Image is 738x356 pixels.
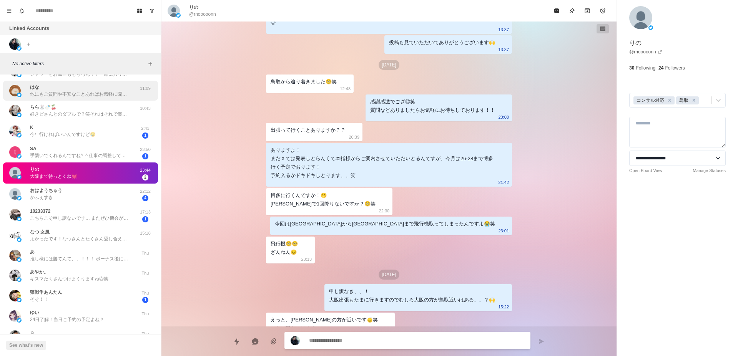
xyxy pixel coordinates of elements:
p: こちらこそ申し訳ないです… またぜひ機会があればお願いします！ [30,215,130,222]
p: Following [636,65,655,71]
p: 22:30 [379,207,390,215]
img: picture [17,133,22,137]
p: 20:00 [498,113,509,121]
span: 1 [142,297,148,303]
img: picture [17,73,22,77]
p: 23:50 [136,146,155,153]
div: 感謝感激でござ◎笑 質問などありましたらお気軽にお待ちしております！！ [370,98,495,114]
span: 1 [142,216,148,222]
p: 15:18 [136,230,155,237]
div: 鳥取 [677,96,690,104]
p: SA [30,145,37,152]
p: [DATE] [379,270,399,280]
img: picture [9,290,21,301]
img: picture [9,270,21,281]
p: 13:37 [498,45,509,54]
p: Followers [665,65,685,71]
div: 申し訳なき、、！ 大阪出張もたまに行きますのでむしろ大阪の方が鳥取近いはある、、？🙌 [329,287,495,304]
button: Add reminder [595,3,610,18]
p: Thu [136,250,155,257]
img: picture [9,209,21,220]
div: ありますよ！ まだＸでは発表しとらんくて本指様からご案内させていただいとるんですが、今月は26-28まで博多行く予定でおります！ 予約入るかドキドキしとります、、笑 [271,146,495,180]
img: picture [17,277,22,282]
img: picture [9,188,21,200]
p: 10233372 [30,208,50,215]
p: 24日了解！当日ご予約の予定よね？ [30,316,104,323]
img: picture [17,154,22,159]
p: 他にもご質問や不安なことあればお気軽に聞いてください！！◎ [30,91,130,98]
p: よかったです！なつさんとたくさん愛し合えたら嬉しいです◎ シフトはお店のHPにはあげとりますが、いつ頃が良いとか待ち合わせ場所の希望とかありましたらお気軽にDMで教えてください！🙌 [30,235,130,242]
img: picture [17,298,22,302]
div: Remove コンサル対応 [665,96,674,104]
button: Archive [580,3,595,18]
img: picture [17,237,22,242]
p: No active filters [12,60,146,67]
p: ゆい [30,309,39,316]
p: 今年行ければいいんですけど😢 [30,131,96,138]
p: Thu [136,270,155,277]
img: picture [9,230,21,241]
p: はな [30,84,39,91]
img: picture [9,146,21,158]
a: @rnooooonn [629,48,662,55]
img: picture [9,310,21,322]
div: 今回は[GEOGRAPHIC_DATA]から[GEOGRAPHIC_DATA]まで飛行機取ってしまったんですよ😭笑 [275,220,495,228]
p: 11:09 [136,85,155,92]
img: picture [9,167,21,179]
div: 出張って行くことありますか？？ [271,126,346,134]
p: 22:12 [136,188,155,195]
p: 大阪まで待っとくね💓 [30,173,77,180]
p: 推し様には勝てんて、、！！！ ボーナス後にお会いできるん楽しみにしとります😭笑 [30,255,130,262]
button: Board View [133,5,146,17]
p: 2:43 [136,125,155,132]
p: @rnooooonn [189,11,216,18]
p: Linked Accounts [9,25,49,32]
p: キスマたくさんつけまくりますね◎笑 [30,275,108,282]
span: 1 [142,132,148,139]
p: 17:13 [136,209,155,215]
p: ︎︎︎︎おはようちゅう [30,187,62,194]
p: そそ！！ [30,296,48,303]
p: らら🐰🍼🍒 [30,104,57,111]
p: あ [30,248,35,255]
p: 猫戦争あんたん [30,289,62,296]
img: picture [176,13,181,18]
img: picture [9,330,21,342]
p: 23:44 [136,167,155,174]
img: picture [291,336,300,345]
p: りの [30,166,39,173]
p: 23:13 [301,255,312,263]
a: Open Board View [629,167,662,174]
img: picture [17,93,22,97]
p: シャワーもお風呂ももちろん！！一緒に入りましょう！！ [30,71,130,78]
img: picture [9,38,21,50]
p: 10:43 [136,105,155,112]
img: picture [17,318,22,323]
img: picture [168,5,180,17]
p: りの [629,38,642,48]
img: picture [629,6,652,29]
img: picture [17,175,22,179]
div: 鳥取から辿り着きました🥺笑 [271,78,337,86]
button: Pin [564,3,580,18]
button: Menu [3,5,15,17]
p: かふぇすき [30,194,53,201]
p: 21:42 [498,178,509,187]
p: Thu [136,331,155,337]
p: 13:37 [498,25,509,34]
span: 1 [142,153,148,159]
div: えっと、[PERSON_NAME]の方が近いです🙂‍↕️笑 でも大阪もいけます！ [271,316,378,333]
img: picture [9,105,21,116]
img: picture [17,113,22,117]
p: 手繋いでくれるんですね^_^ 仕事の調整してるんですけど、結構予定がぱつぱつで💦 もしかしたら来月になってしまうかもです。。。すみません [30,152,130,159]
p: りの [189,4,198,11]
button: Add filters [146,59,155,68]
img: picture [17,196,22,200]
p: 24 [658,65,663,71]
img: picture [648,25,653,30]
p: K [30,124,33,131]
img: picture [17,46,22,51]
p: [DATE] [379,60,399,70]
p: 30 [629,65,634,71]
img: picture [17,217,22,221]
